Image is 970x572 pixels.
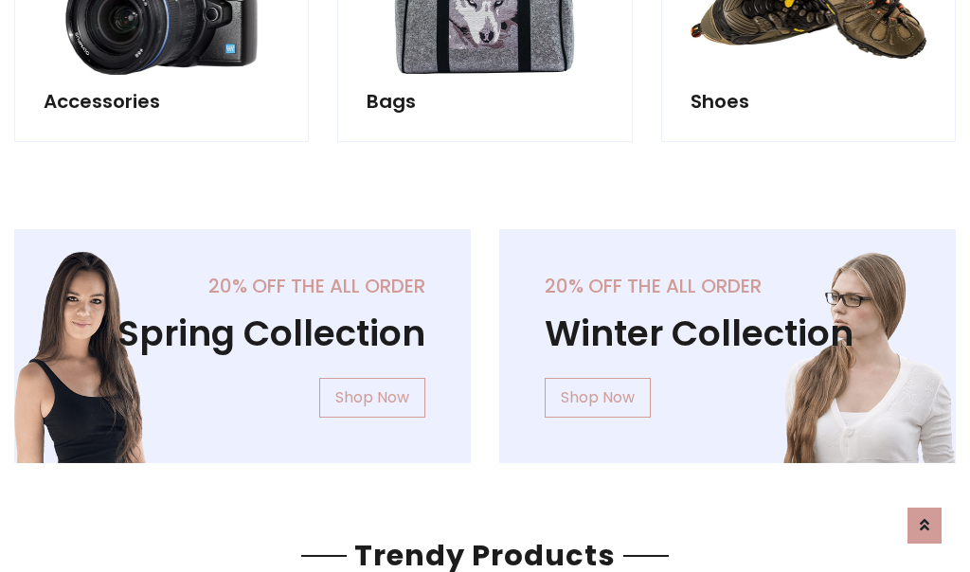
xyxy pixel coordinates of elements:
[691,90,926,113] h5: Shoes
[60,313,425,355] h1: Spring Collection
[545,378,651,418] a: Shop Now
[319,378,425,418] a: Shop Now
[545,313,910,355] h1: Winter Collection
[44,90,279,113] h5: Accessories
[545,275,910,297] h5: 20% off the all order
[367,90,602,113] h5: Bags
[60,275,425,297] h5: 20% off the all order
